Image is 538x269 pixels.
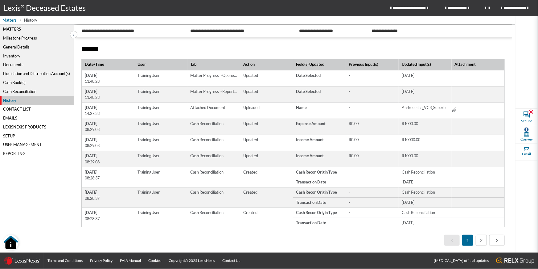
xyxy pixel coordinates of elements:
[489,235,505,246] a: Next page
[85,61,125,67] span: Date/Time
[349,220,396,226] span: -
[145,253,165,269] a: Cookies
[296,179,343,185] span: Transaction Date
[402,179,449,185] span: 2025-08-04
[296,61,341,67] span: Field(s) Updated
[187,187,227,197] span: Cash Reconciliation
[85,153,132,159] span: [DATE]
[402,137,449,143] span: R10000.00
[349,189,396,195] span: -
[296,137,343,143] span: Income Amount
[85,127,132,132] span: 08:29:08
[85,189,132,195] span: [DATE]
[21,3,26,13] p: ®
[296,200,343,205] span: Transaction Date
[349,105,396,111] span: -
[134,119,162,129] span: TrainingUser
[134,208,162,218] span: TrainingUser
[296,189,343,195] span: Cash Recon Origin Type
[187,103,228,113] span: Attached Document
[219,253,244,269] a: Contact Us
[85,143,132,149] span: 08:29:08
[85,78,132,84] span: 11:48:28
[296,89,343,95] span: Date Selected
[349,61,393,67] span: Previous Input(s)
[4,256,40,265] img: LexisNexis_logo.0024414d.png
[187,208,227,218] span: Cash Reconciliation
[296,153,343,159] span: Income Amount
[2,17,20,23] a: Matters
[240,70,261,80] span: Updated
[187,135,227,145] span: Cash Reconciliation
[402,220,449,226] span: 2025-08-11
[3,235,18,250] button: Open Resource Center
[430,253,492,269] a: [MEDICAL_DATA] official updates
[138,61,177,67] span: User
[134,86,162,96] span: TrainingUser
[454,61,499,67] span: Attachment
[134,70,162,80] span: TrainingUser
[402,200,449,205] span: 2025-06-10
[402,210,449,216] span: Cash Reconciliation
[240,167,260,177] span: Created
[85,137,132,143] span: [DATE]
[349,73,396,78] span: -
[296,121,343,127] span: Expense Amount
[296,169,343,175] span: Cash Recon Origin Type
[187,86,240,96] span: Matter Progress > Reporting Documents Submitted Lodged At Masters Office
[85,121,132,127] span: [DATE]
[349,169,396,175] span: -
[402,153,449,159] span: R1000.00
[349,89,396,95] span: -
[349,153,396,159] span: R0.00
[134,135,162,145] span: TrainingUser
[116,253,145,269] a: PAIA Manual
[349,210,396,216] span: -
[85,159,132,165] span: 08:29:08
[349,121,396,127] span: R0.00
[85,105,132,111] span: [DATE]
[496,258,534,264] img: RELX_logo.65c3eebe.png
[402,73,449,78] span: 2025-09-29
[85,111,132,116] span: 14:27:38
[85,169,132,175] span: [DATE]
[402,61,446,67] span: Updated Input(s)
[2,17,17,23] span: Matters
[86,253,116,269] a: Privacy Policy
[134,103,162,113] span: TrainingUser
[243,61,283,67] span: Action
[85,175,132,181] span: 08:28:37
[85,89,132,95] span: [DATE]
[85,95,132,100] span: 11:48:28
[85,195,132,201] span: 08:28:37
[85,210,132,216] span: [DATE]
[240,208,260,218] span: Created
[240,86,261,96] span: Updated
[522,152,531,157] span: Email
[402,169,449,175] span: Cash Reconciliation
[85,216,132,222] span: 08:28:37
[402,121,449,127] span: R1000.00
[44,253,86,269] a: Terms and Conditions
[134,167,162,177] span: TrainingUser
[402,189,449,195] span: Cash Reconciliation
[521,118,532,124] span: Secure
[134,151,162,161] span: TrainingUser
[187,119,227,129] span: Cash Reconciliation
[349,137,396,143] span: R0.00
[187,70,240,80] span: Matter Progress > Opened Estate Late Banking Account
[444,235,460,246] a: Previous page
[402,105,449,111] span: Androescha_VC3_Superbrief.pdf
[349,200,396,205] span: -
[240,151,261,161] span: Updated
[349,179,396,185] span: -
[296,105,343,111] span: Name
[134,187,162,197] span: TrainingUser
[296,210,343,216] span: Cash Recon Origin Type
[402,89,449,95] span: 2025-09-29
[187,167,227,177] span: Cash Reconciliation
[520,137,533,142] span: Convey
[296,220,343,226] span: Transaction Date
[240,119,261,129] span: Updated
[240,187,260,197] span: Created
